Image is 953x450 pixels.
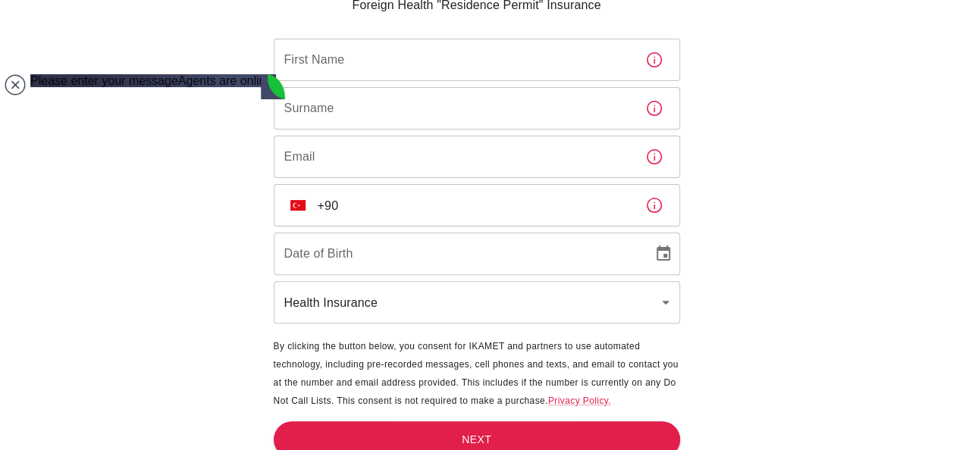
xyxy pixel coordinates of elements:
input: DD/MM/YYYY [274,233,642,275]
img: unknown [290,200,306,211]
div: Health Insurance [274,281,680,323]
a: Privacy Policy. [548,395,611,406]
span: By clicking the button below, you consent for IKAMET and partners to use automated technology, in... [274,341,679,406]
button: Choose date [648,239,679,269]
button: Select country [284,192,312,219]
